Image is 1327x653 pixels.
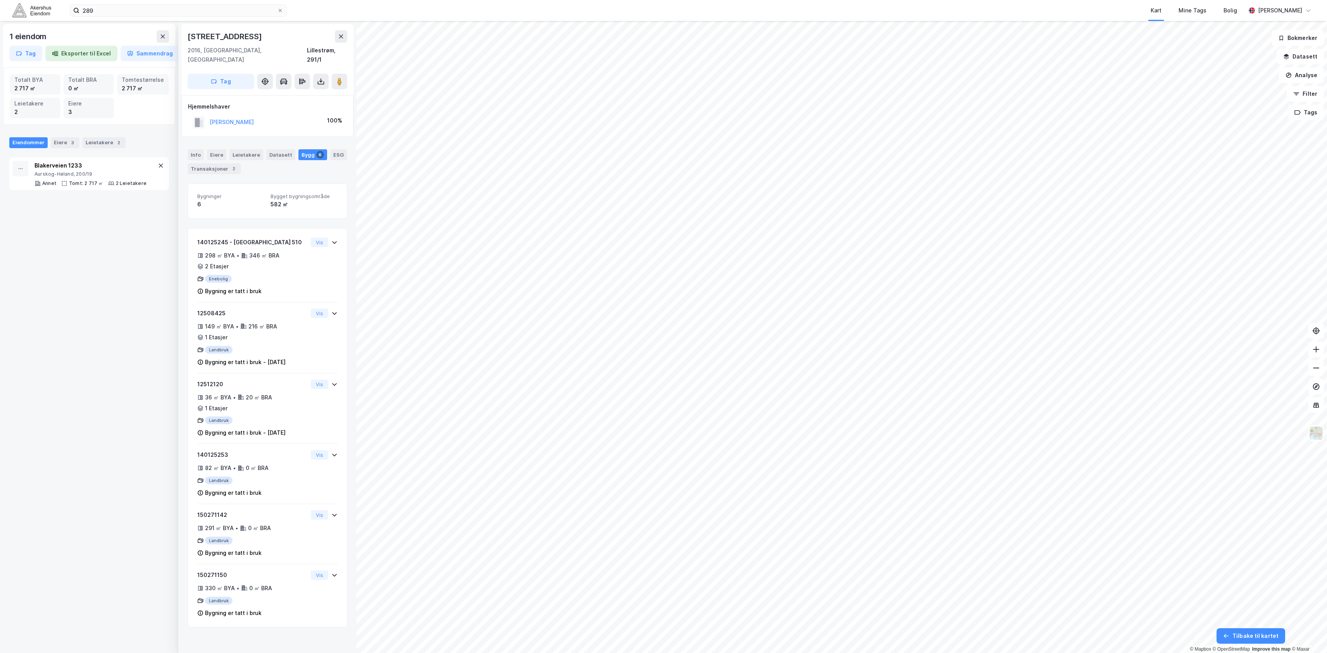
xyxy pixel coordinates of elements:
button: Bokmerker [1272,30,1324,46]
div: 582 ㎡ [271,200,338,209]
div: Bygning er tatt i bruk [205,608,262,618]
div: • [233,465,236,471]
div: Bygning er tatt i bruk - [DATE] [205,428,286,437]
button: Vis [311,238,328,247]
div: 1 eiendom [9,30,48,43]
div: 100% [327,116,342,125]
div: 0 ㎡ BRA [248,523,271,533]
div: Totalt BYA [14,76,56,84]
div: 140125253 [197,450,308,460]
div: 2 [14,108,56,116]
div: ESG [330,149,347,160]
div: Aurskog-Høland, 200/19 [34,171,146,177]
div: 2 Etasjer [205,262,229,271]
div: Annet [42,180,57,187]
div: 12508425 [197,309,308,318]
img: akershus-eiendom-logo.9091f326c980b4bce74ccdd9f866810c.svg [12,3,51,17]
div: Eiere [68,99,110,108]
div: 298 ㎡ BYA [205,251,235,260]
div: 150271142 [197,510,308,520]
a: Improve this map [1252,646,1291,652]
button: Tag [188,74,254,89]
button: Tags [1288,105,1324,120]
button: Tilbake til kartet [1217,628,1285,644]
div: Eiere [207,149,226,160]
div: Bolig [1224,6,1237,15]
div: 82 ㎡ BYA [205,463,231,473]
div: Transaksjoner [188,163,241,174]
div: 216 ㎡ BRA [248,322,277,331]
div: Hjemmelshaver [188,102,347,111]
div: [PERSON_NAME] [1258,6,1302,15]
div: • [236,252,240,259]
div: 150271150 [197,570,308,580]
button: Vis [311,570,328,580]
div: 0 ㎡ BRA [249,584,272,593]
div: Eiere [51,137,79,148]
div: 3 [69,139,76,147]
div: 0 ㎡ [68,84,110,93]
div: Eiendommer [9,137,48,148]
div: Kontrollprogram for chat [1288,616,1327,653]
div: Datasett [266,149,295,160]
div: 1 Etasjer [205,404,227,413]
button: Datasett [1277,49,1324,64]
div: Info [188,149,204,160]
div: 1 Etasjer [205,333,227,342]
div: • [236,323,239,330]
button: Vis [311,450,328,460]
div: Bygning er tatt i bruk [205,548,262,558]
button: Eksporter til Excel [45,46,117,61]
div: Bygning er tatt i bruk - [DATE] [205,358,286,367]
div: Bygg [298,149,327,160]
div: Leietakere [229,149,263,160]
iframe: Chat Widget [1288,616,1327,653]
div: 3 [68,108,110,116]
div: 0 ㎡ BRA [246,463,269,473]
div: 12512120 [197,380,308,389]
a: OpenStreetMap [1213,646,1250,652]
button: Tag [9,46,42,61]
div: 6 [197,200,264,209]
input: Søk på adresse, matrikkel, gårdeiere, leietakere eller personer [79,5,277,16]
div: Tomt: 2 717 ㎡ [69,180,103,187]
div: 6 [316,151,324,159]
div: 2 [230,165,238,173]
div: 140125245 - [GEOGRAPHIC_DATA] 510 [197,238,308,247]
div: 36 ㎡ BYA [205,393,231,402]
div: 2 717 ㎡ [14,84,56,93]
div: 2 717 ㎡ [122,84,164,93]
div: [STREET_ADDRESS] [188,30,264,43]
button: Sammendrag [121,46,179,61]
div: 20 ㎡ BRA [246,393,272,402]
div: 2 Leietakere [116,180,146,187]
div: Totalt BRA [68,76,110,84]
div: 2016, [GEOGRAPHIC_DATA], [GEOGRAPHIC_DATA] [188,46,307,64]
div: Tomtestørrelse [122,76,164,84]
div: Leietakere [83,137,126,148]
div: 346 ㎡ BRA [249,251,279,260]
div: 291 ㎡ BYA [205,523,234,533]
div: Leietakere [14,99,56,108]
div: Mine Tags [1179,6,1206,15]
div: • [236,585,240,591]
div: Kart [1151,6,1162,15]
div: • [233,394,236,401]
div: 149 ㎡ BYA [205,322,234,331]
button: Filter [1287,86,1324,102]
img: Z [1309,426,1324,441]
button: Vis [311,510,328,520]
button: Vis [311,380,328,389]
div: 2 [115,139,122,147]
span: Bygninger [197,193,264,200]
div: Blakerveien 1233 [34,161,146,170]
div: Bygning er tatt i bruk [205,287,262,296]
div: • [235,525,238,531]
button: Vis [311,309,328,318]
div: 330 ㎡ BYA [205,584,235,593]
div: Bygning er tatt i bruk [205,488,262,498]
a: Mapbox [1190,646,1211,652]
button: Analyse [1279,67,1324,83]
div: Lillestrøm, 291/1 [307,46,347,64]
span: Bygget bygningsområde [271,193,338,200]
